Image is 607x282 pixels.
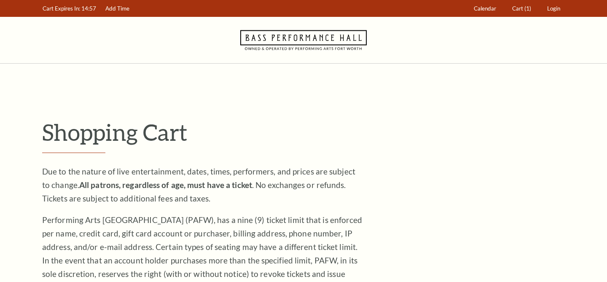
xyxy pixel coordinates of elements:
span: Cart [512,5,523,12]
span: Calendar [474,5,496,12]
span: Login [547,5,560,12]
span: (1) [524,5,531,12]
span: 14:57 [81,5,96,12]
span: Cart Expires In: [43,5,80,12]
p: Shopping Cart [42,118,565,146]
a: Add Time [102,0,134,17]
span: Due to the nature of live entertainment, dates, times, performers, and prices are subject to chan... [42,167,355,203]
a: Login [543,0,564,17]
strong: All patrons, regardless of age, must have a ticket [79,180,252,190]
a: Cart (1) [508,0,535,17]
a: Calendar [470,0,500,17]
